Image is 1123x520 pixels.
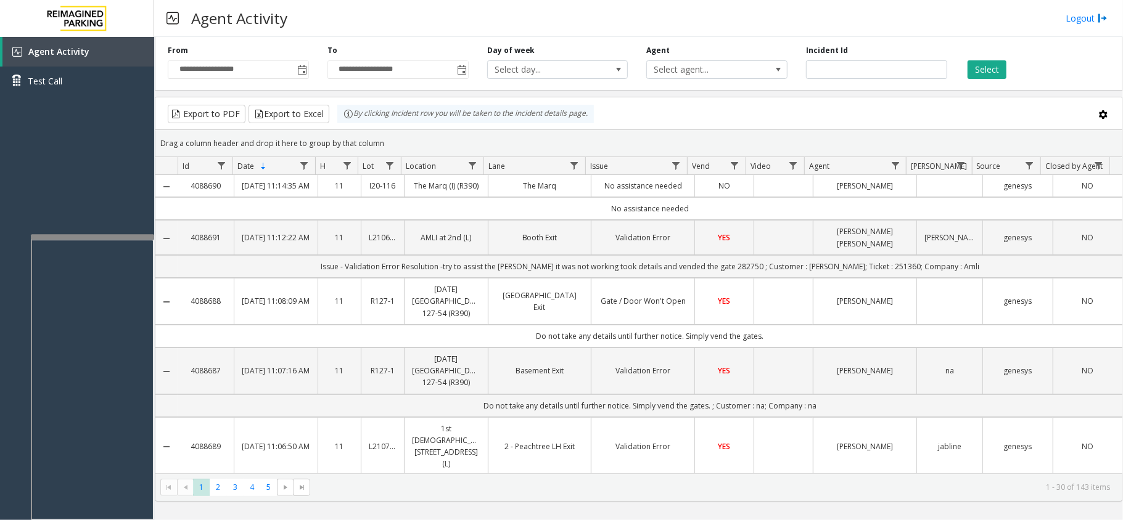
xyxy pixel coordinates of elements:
[487,45,535,56] label: Day of week
[12,47,22,57] img: 'icon'
[326,441,353,452] a: 11
[990,232,1045,243] a: genesys
[326,180,353,192] a: 11
[702,365,746,376] a: YES
[363,161,374,171] span: Lot
[227,479,244,495] span: Page 3
[488,61,599,78] span: Select day...
[369,232,397,243] a: L21063800
[702,441,746,452] a: YES
[320,161,326,171] span: H
[2,37,154,67] a: Agent Activity
[249,105,329,123] button: Export to Excel
[185,232,226,243] a: 4088691
[590,161,608,171] span: Issue
[821,441,909,452] a: [PERSON_NAME]
[821,295,909,307] a: [PERSON_NAME]
[337,105,594,123] div: By clicking Incident row you will be taken to the incident details page.
[369,441,397,452] a: L21078200
[496,180,584,192] a: The Marq
[237,161,254,171] span: Date
[155,367,178,376] a: Collapse Details
[599,365,687,376] a: Validation Error
[412,423,480,470] a: 1st [DEMOGRAPHIC_DATA], [STREET_ADDRESS] (L)
[178,197,1122,220] td: No assistance needed
[718,181,730,191] span: NO
[924,441,976,452] a: jabline
[718,296,731,306] span: YES
[1061,365,1115,376] a: NO
[185,3,294,33] h3: Agent Activity
[155,297,178,307] a: Collapse Details
[1061,441,1115,452] a: NO
[178,394,1122,417] td: Do not take any details until further notice. Simply vend the gates. ; Customer : na; Company : na
[990,365,1045,376] a: genesys
[806,45,848,56] label: Incident Id
[718,365,731,376] span: YES
[210,479,226,495] span: Page 2
[369,295,397,307] a: R127-1
[155,442,178,452] a: Collapse Details
[294,479,310,496] span: Go to the last page
[990,295,1045,307] a: genesys
[318,482,1110,492] kendo-pager-info: 1 - 30 of 143 items
[702,180,746,192] a: NO
[242,232,310,243] a: [DATE] 11:12:22 AM
[924,232,976,243] a: [PERSON_NAME]
[496,365,584,376] a: Basement Exit
[1021,157,1038,174] a: Source Filter Menu
[751,161,771,171] span: Video
[406,161,436,171] span: Location
[668,157,685,174] a: Issue Filter Menu
[339,157,355,174] a: H Filter Menu
[28,46,89,57] span: Agent Activity
[1045,161,1103,171] span: Closed by Agent
[193,479,210,495] span: Page 1
[326,295,353,307] a: 11
[412,353,480,389] a: [DATE] [GEOGRAPHIC_DATA] 127-54 (R390)
[599,295,687,307] a: Gate / Door Won't Open
[646,45,670,56] label: Agent
[326,232,353,243] a: 11
[326,365,353,376] a: 11
[155,234,178,243] a: Collapse Details
[647,61,759,78] span: Select agent...
[692,161,710,171] span: Vend
[1082,441,1093,452] span: NO
[887,157,903,174] a: Agent Filter Menu
[168,45,188,56] label: From
[168,105,245,123] button: Export to PDF
[185,365,226,376] a: 4088687
[381,157,398,174] a: Lot Filter Menu
[369,180,397,192] a: I20-116
[295,61,308,78] span: Toggle popup
[785,157,802,174] a: Video Filter Menu
[496,441,584,452] a: 2 - Peachtree LH Exit
[821,365,909,376] a: [PERSON_NAME]
[566,157,583,174] a: Lane Filter Menu
[702,295,746,307] a: YES
[242,365,310,376] a: [DATE] 11:07:16 AM
[369,365,397,376] a: R127-1
[1061,180,1115,192] a: NO
[178,325,1122,347] td: Do not take any details until further notice. Simply vend the gates.
[1082,232,1093,243] span: NO
[343,109,353,119] img: infoIcon.svg
[702,232,746,243] a: YES
[821,225,909,249] a: [PERSON_NAME] [PERSON_NAME]
[242,295,310,307] a: [DATE] 11:08:09 AM
[277,479,294,496] span: Go to the next page
[281,482,290,492] span: Go to the next page
[155,132,1122,154] div: Drag a column header and drop it here to group by that column
[911,161,968,171] span: [PERSON_NAME]
[178,255,1122,278] td: Issue - Validation Error Resolution -try to assist the [PERSON_NAME] it was not working took deta...
[1066,12,1108,25] a: Logout
[155,157,1122,473] div: Data table
[28,75,62,87] span: Test Call
[183,161,189,171] span: Id
[968,60,1006,79] button: Select
[1061,232,1115,243] a: NO
[185,295,226,307] a: 4088688
[242,180,310,192] a: [DATE] 11:14:35 AM
[185,180,226,192] a: 4088690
